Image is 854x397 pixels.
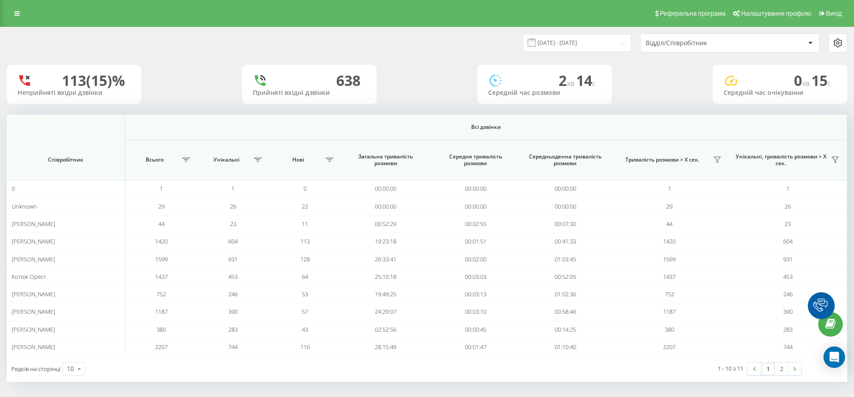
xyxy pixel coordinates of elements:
[663,307,676,316] span: 1187
[439,153,512,167] span: Середня тривалість розмови
[824,346,845,368] div: Open Intercom Messenger
[160,184,163,192] span: 1
[665,290,674,298] span: 752
[663,255,676,263] span: 1599
[228,237,238,245] span: 604
[785,202,791,210] span: 26
[520,180,610,197] td: 00:00:00
[724,89,837,97] div: Середній час очікування
[341,233,430,250] td: 19:23:18
[155,237,168,245] span: 1420
[158,220,165,228] span: 44
[12,237,55,245] span: [PERSON_NAME]
[336,72,360,89] div: 638
[783,325,793,333] span: 283
[12,255,55,263] span: [PERSON_NAME]
[341,303,430,320] td: 24:29:07
[302,290,308,298] span: 53
[302,273,308,281] span: 64
[300,255,310,263] span: 128
[230,220,236,228] span: 23
[202,156,251,163] span: Унікальні
[341,250,430,268] td: 26:33:41
[520,250,610,268] td: 01:03:45
[300,237,310,245] span: 113
[430,180,520,197] td: 00:00:00
[520,321,610,338] td: 00:14:25
[520,215,610,233] td: 00:07:30
[62,72,125,89] div: 113 (15)%
[165,124,807,131] span: Всі дзвінки
[228,307,238,316] span: 390
[253,89,366,97] div: Прийняті вхідні дзвінки
[341,321,430,338] td: 02:52:56
[341,197,430,215] td: 00:00:00
[786,184,789,192] span: 1
[303,184,307,192] span: 0
[130,156,179,163] span: Всього
[155,273,168,281] span: 1437
[273,156,323,163] span: Нові
[430,215,520,233] td: 00:02:55
[794,71,811,90] span: 0
[761,363,775,375] a: 1
[741,10,811,17] span: Налаштування профілю
[228,325,238,333] span: 283
[783,290,793,298] span: 246
[783,237,793,245] span: 604
[349,153,422,167] span: Загальна тривалість розмови
[520,303,610,320] td: 00:58:46
[156,290,166,298] span: 752
[228,343,238,351] span: 744
[156,325,166,333] span: 380
[529,153,602,167] span: Середньоденна тривалість розмови
[17,89,130,97] div: Неприйняті вхідні дзвінки
[228,273,238,281] span: 453
[12,202,37,210] span: Unknown
[341,338,430,356] td: 28:15:49
[783,307,793,316] span: 390
[17,156,115,163] span: Співробітник
[718,364,743,373] div: 1 - 10 з 11
[663,273,676,281] span: 1437
[665,325,674,333] span: 380
[783,255,793,263] span: 931
[12,184,15,192] span: 0
[12,307,55,316] span: [PERSON_NAME]
[341,215,430,233] td: 00:52:29
[228,290,238,298] span: 246
[666,220,672,228] span: 44
[576,71,596,90] span: 14
[520,233,610,250] td: 00:41:33
[11,365,61,373] span: Рядків на сторінці
[430,303,520,320] td: 00:03:10
[828,78,831,88] span: c
[520,286,610,303] td: 01:02:36
[592,78,596,88] span: c
[300,343,310,351] span: 116
[826,10,842,17] span: Вихід
[430,268,520,286] td: 00:03:03
[302,325,308,333] span: 43
[666,202,672,210] span: 29
[520,338,610,356] td: 01:10:40
[302,220,308,228] span: 11
[155,307,168,316] span: 1187
[341,268,430,286] td: 25:10:18
[783,273,793,281] span: 453
[785,220,791,228] span: 23
[302,202,308,210] span: 22
[341,286,430,303] td: 19:49:25
[12,290,55,298] span: [PERSON_NAME]
[520,268,610,286] td: 00:52:05
[430,197,520,215] td: 00:00:00
[12,325,55,333] span: [PERSON_NAME]
[802,78,811,88] span: хв
[811,71,831,90] span: 15
[158,202,165,210] span: 29
[12,220,55,228] span: [PERSON_NAME]
[12,343,55,351] span: [PERSON_NAME]
[615,156,710,163] span: Тривалість розмови > Х сек.
[67,364,74,373] div: 10
[302,307,308,316] span: 57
